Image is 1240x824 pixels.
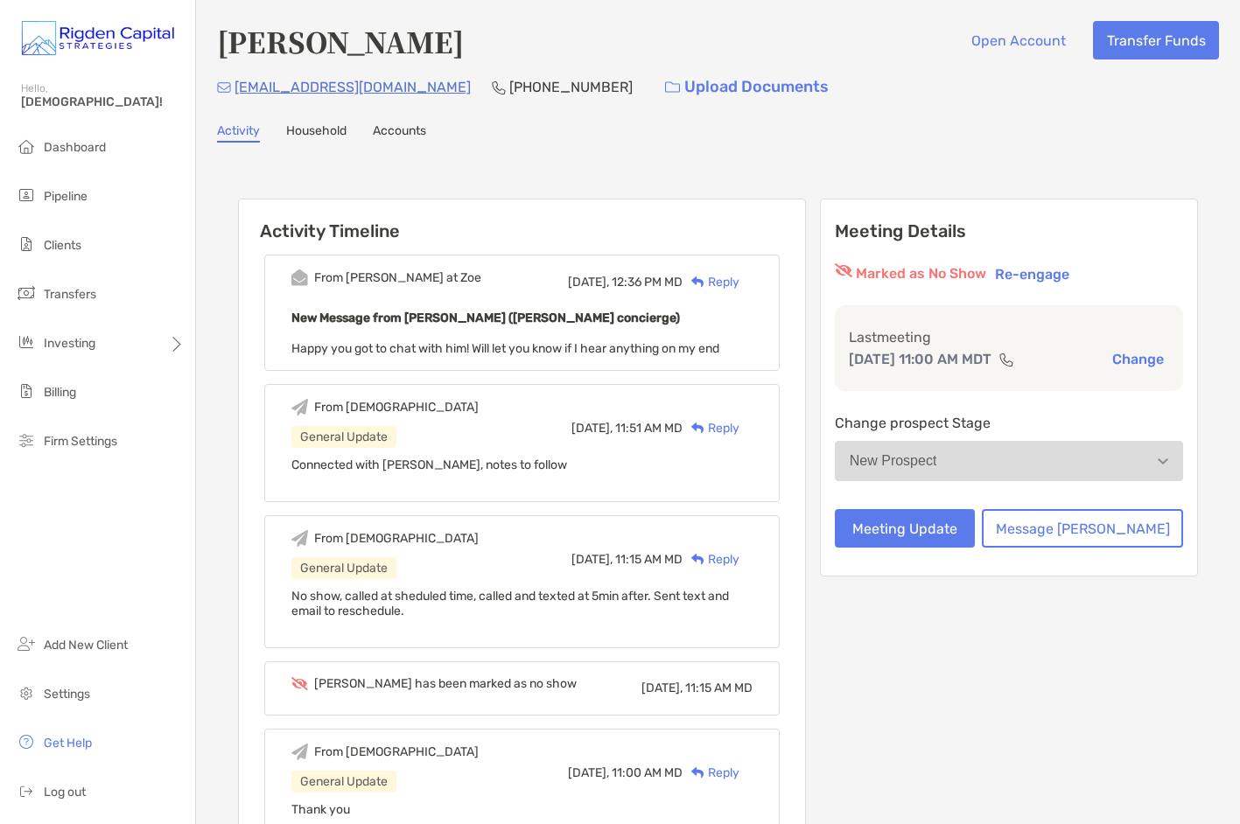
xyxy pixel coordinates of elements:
div: From [DEMOGRAPHIC_DATA] [314,400,479,415]
span: 12:36 PM MD [612,275,683,290]
span: 11:15 AM MD [685,681,753,695]
img: firm-settings icon [16,429,37,450]
span: Investing [44,336,95,351]
img: investing icon [16,332,37,353]
span: [DATE], [641,681,683,695]
p: Meeting Details [835,220,1183,242]
a: Household [286,123,347,143]
p: [DATE] 11:00 AM MDT [849,348,991,370]
div: New Prospect [850,453,937,469]
img: Event icon [291,399,308,415]
p: [PHONE_NUMBER] [509,76,633,98]
span: [DATE], [568,275,609,290]
div: Reply [683,764,739,782]
div: From [DEMOGRAPHIC_DATA] [314,531,479,546]
img: Email Icon [217,82,231,93]
img: dashboard icon [16,136,37,157]
span: [DATE], [571,552,613,567]
div: Reply [683,419,739,437]
img: add_new_client icon [16,633,37,654]
img: clients icon [16,234,37,255]
a: Upload Documents [654,68,840,106]
img: logout icon [16,780,37,801]
div: Reply [683,273,739,291]
img: Event icon [291,269,308,286]
span: Add New Client [44,638,128,653]
span: Pipeline [44,189,88,204]
a: Activity [217,123,260,143]
span: 11:00 AM MD [612,765,683,780]
div: From [DEMOGRAPHIC_DATA] [314,744,479,759]
img: Open dropdown arrow [1158,458,1168,464]
span: Clients [44,238,81,253]
div: From [PERSON_NAME] at Zoe [314,270,481,285]
span: Firm Settings [44,434,117,449]
span: No show, called at sheduled time, called and texted at 5min after. Sent text and email to resched... [291,589,729,618]
img: Reply icon [691,554,704,565]
h4: [PERSON_NAME] [217,21,464,61]
span: Dashboard [44,140,106,155]
button: Change [1107,350,1169,368]
img: Reply icon [691,767,704,779]
div: General Update [291,771,396,793]
p: Change prospect Stage [835,412,1183,434]
span: [DATE], [571,421,613,436]
span: [DATE], [568,765,609,780]
img: settings icon [16,682,37,703]
button: Transfer Funds [1093,21,1219,59]
b: New Message from [PERSON_NAME] ([PERSON_NAME] concierge) [291,311,680,325]
img: pipeline icon [16,185,37,206]
span: 11:15 AM MD [615,552,683,567]
span: Connected with [PERSON_NAME], notes to follow [291,457,567,472]
img: Zoe Logo [21,7,174,70]
img: transfers icon [16,283,37,304]
button: Open Account [957,21,1079,59]
span: Log out [44,785,86,800]
img: communication type [998,353,1014,367]
div: General Update [291,557,396,579]
span: 11:51 AM MD [615,421,683,436]
img: Phone Icon [492,80,506,94]
span: Transfers [44,287,96,302]
span: Happy you got to chat with him! Will let you know if I hear anything on my end [291,341,719,356]
button: New Prospect [835,441,1183,481]
img: Event icon [291,677,308,690]
p: [EMAIL_ADDRESS][DOMAIN_NAME] [235,76,471,98]
img: button icon [665,81,680,94]
span: Settings [44,687,90,702]
span: Billing [44,385,76,400]
p: Last meeting [849,326,1169,348]
h6: Activity Timeline [239,199,805,241]
img: get-help icon [16,731,37,752]
div: General Update [291,426,396,448]
a: Accounts [373,123,426,143]
p: Marked as No Show [856,263,986,284]
img: billing icon [16,381,37,402]
img: Reply icon [691,422,704,434]
button: Meeting Update [835,509,975,548]
span: Get Help [44,736,92,751]
img: Event icon [291,530,308,547]
div: Reply [683,550,739,569]
div: [PERSON_NAME] has been marked as no show [314,676,577,691]
button: Re-engage [990,263,1075,284]
img: Reply icon [691,276,704,288]
button: Message [PERSON_NAME] [982,509,1183,548]
span: [DEMOGRAPHIC_DATA]! [21,94,185,109]
img: Event icon [291,744,308,760]
span: Thank you [291,802,350,817]
img: red eyr [835,263,852,277]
